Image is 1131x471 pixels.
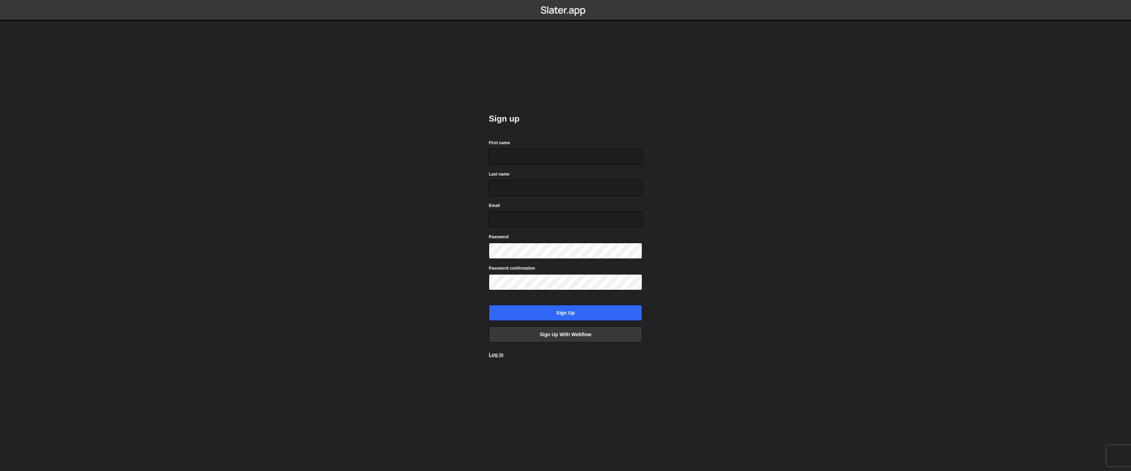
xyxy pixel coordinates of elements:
[489,352,503,357] a: Log in
[489,171,509,178] label: Last name
[489,139,510,146] label: First name
[489,305,642,321] input: Sign up
[489,265,535,272] label: Password confirmation
[489,113,642,124] h2: Sign up
[489,326,642,342] a: Sign up with Webflow
[489,202,500,209] label: Email
[489,233,509,240] label: Password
